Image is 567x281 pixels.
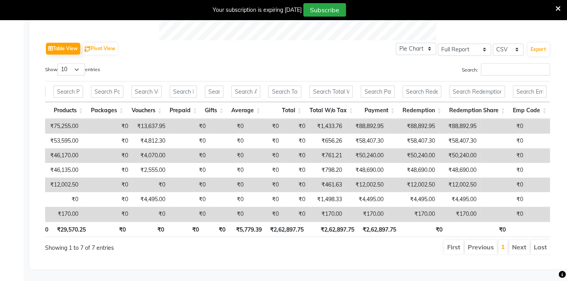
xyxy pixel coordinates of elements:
[445,102,509,119] th: Redemption Share: activate to sort column ascending
[387,207,439,221] td: ₹170.00
[283,177,309,192] td: ₹0
[210,192,248,207] td: ₹0
[166,102,201,119] th: Prepaid: activate to sort column ascending
[169,119,210,134] td: ₹0
[346,119,387,134] td: ₹88,892.95
[449,85,505,98] input: Search Redemption Share
[248,207,283,221] td: ₹0
[90,221,129,237] th: ₹0
[399,102,445,119] th: Redemption: activate to sort column ascending
[248,119,283,134] td: ₹0
[387,148,439,163] td: ₹50,240.00
[210,163,248,177] td: ₹0
[82,177,132,192] td: ₹0
[45,239,249,252] div: Showing 1 to 7 of 7 entries
[169,192,210,207] td: ₹0
[439,192,480,207] td: ₹4,495.00
[132,207,169,221] td: ₹0
[205,85,223,98] input: Search Gifts
[309,177,346,192] td: ₹461.63
[57,63,85,75] select: Showentries
[170,85,197,98] input: Search Prepaid
[52,221,90,237] th: ₹29,570.25
[210,148,248,163] td: ₹0
[82,119,132,134] td: ₹0
[210,177,248,192] td: ₹0
[22,207,82,221] td: ₹170.00
[248,192,283,207] td: ₹0
[439,163,480,177] td: ₹48,690.00
[439,119,480,134] td: ₹88,892.95
[480,177,527,192] td: ₹0
[509,102,550,119] th: Emp Code: activate to sort column ascending
[462,63,550,75] label: Search:
[22,177,82,192] td: ₹12,002.50
[480,119,527,134] td: ₹0
[82,163,132,177] td: ₹0
[132,163,169,177] td: ₹2,555.00
[45,63,100,75] label: Show entries
[346,192,387,207] td: ₹4,495.00
[361,85,395,98] input: Search Payment
[403,85,441,98] input: Search Redemption
[439,148,480,163] td: ₹50,240.00
[305,102,357,119] th: Total W/o Tax: activate to sort column ascending
[309,192,346,207] td: ₹1,498.33
[132,134,169,148] td: ₹4,812.30
[22,134,82,148] td: ₹53,595.00
[210,207,248,221] td: ₹0
[169,163,210,177] td: ₹0
[346,207,387,221] td: ₹170.00
[85,46,91,52] img: pivot.png
[346,134,387,148] td: ₹58,407.30
[481,63,550,75] input: Search:
[22,148,82,163] td: ₹46,170.00
[480,134,527,148] td: ₹0
[303,3,346,17] button: Subscribe
[283,148,309,163] td: ₹0
[53,85,83,98] input: Search Products
[169,177,210,192] td: ₹0
[400,221,446,237] th: ₹0
[480,192,527,207] td: ₹0
[248,163,283,177] td: ₹0
[82,207,132,221] td: ₹0
[513,85,546,98] input: Search Emp Code
[22,163,82,177] td: ₹46,135.00
[480,163,527,177] td: ₹0
[387,192,439,207] td: ₹4,495.00
[283,192,309,207] td: ₹0
[309,85,353,98] input: Search Total W/o Tax
[480,148,527,163] td: ₹0
[309,134,346,148] td: ₹656.26
[231,85,260,98] input: Search Average
[268,85,301,98] input: Search Total
[309,163,346,177] td: ₹798.20
[283,207,309,221] td: ₹0
[387,134,439,148] td: ₹58,407.30
[169,148,210,163] td: ₹0
[266,221,308,237] th: ₹2,62,897.75
[210,119,248,134] td: ₹0
[346,163,387,177] td: ₹48,690.00
[87,102,127,119] th: Packages: activate to sort column ascending
[283,163,309,177] td: ₹0
[49,102,87,119] th: Products: activate to sort column ascending
[46,43,80,55] button: Table View
[446,221,510,237] th: ₹0
[309,207,346,221] td: ₹170.00
[169,207,210,221] td: ₹0
[229,221,266,237] th: ₹5,779.39
[201,102,227,119] th: Gifts: activate to sort column ascending
[132,192,169,207] td: ₹4,495.00
[82,148,132,163] td: ₹0
[439,177,480,192] td: ₹12,002.50
[346,148,387,163] td: ₹50,240.00
[132,148,169,163] td: ₹4,070.00
[387,119,439,134] td: ₹88,892.95
[264,102,305,119] th: Total: activate to sort column ascending
[527,43,549,56] button: Export
[227,102,264,119] th: Average: activate to sort column ascending
[82,192,132,207] td: ₹0
[357,102,399,119] th: Payment: activate to sort column ascending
